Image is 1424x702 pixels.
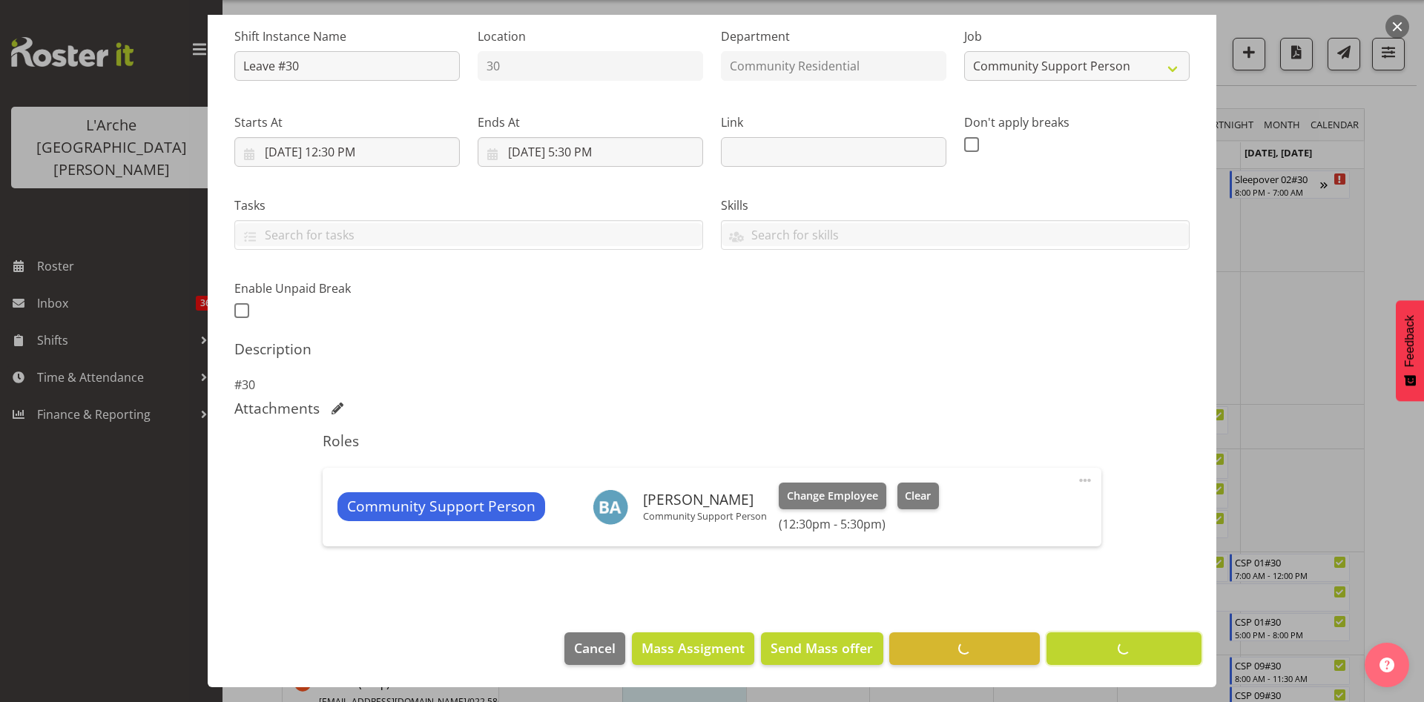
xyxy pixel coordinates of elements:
span: Community Support Person [347,496,535,517]
h5: Roles [323,432,1101,450]
label: Department [721,27,946,45]
p: Community Support Person [643,510,767,522]
span: Change Employee [787,488,878,504]
label: Job [964,27,1190,45]
input: Click to select... [478,137,703,167]
h5: Attachments [234,400,320,417]
span: Feedback [1403,315,1417,367]
button: Feedback - Show survey [1396,300,1424,401]
img: help-xxl-2.png [1379,658,1394,672]
button: Cancel [564,632,625,665]
h6: [PERSON_NAME] [643,491,767,508]
span: Cancel [574,638,616,658]
input: Click to select... [234,137,460,167]
label: Starts At [234,113,460,131]
label: Enable Unpaid Break [234,279,460,297]
label: Ends At [478,113,703,131]
input: Shift Instance Name [234,51,460,81]
h6: (12:30pm - 5:30pm) [779,517,939,532]
label: Don't apply breaks [964,113,1190,131]
button: Send Mass offer [761,632,883,665]
p: #30 [234,376,1190,394]
button: Change Employee [779,483,886,509]
input: Search for tasks [235,223,702,246]
button: Mass Assigment [632,632,754,665]
h5: Description [234,340,1190,358]
label: Link [721,113,946,131]
label: Location [478,27,703,45]
img: bibi-ali4942.jpg [593,489,628,525]
label: Shift Instance Name [234,27,460,45]
span: Mass Assigment [642,638,745,658]
label: Tasks [234,196,703,214]
span: Send Mass offer [771,638,873,658]
label: Skills [721,196,1190,214]
button: Clear [897,483,940,509]
input: Search for skills [722,223,1189,246]
span: Clear [905,488,931,504]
